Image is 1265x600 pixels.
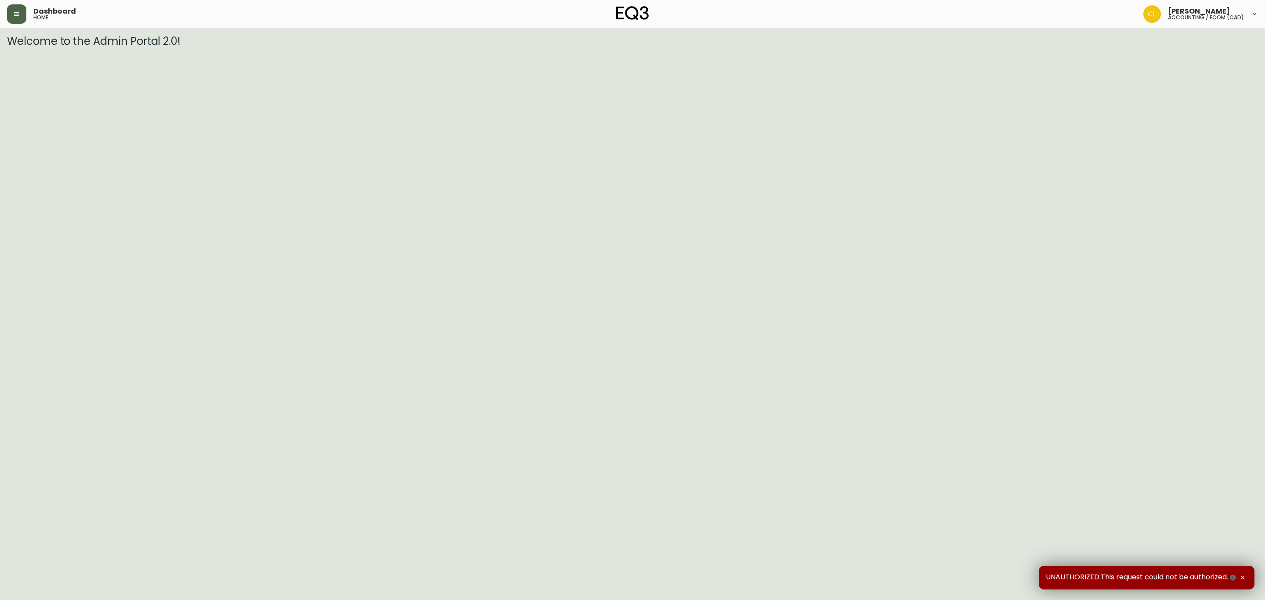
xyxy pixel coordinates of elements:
[616,6,649,20] img: logo
[1143,5,1161,23] img: c8a50d9e0e2261a29cae8bb82ebd33d8
[1046,573,1238,582] span: UNAUTHORIZED:This request could not be authorized.
[7,35,1258,47] h3: Welcome to the Admin Portal 2.0!
[1168,8,1230,15] span: [PERSON_NAME]
[33,15,48,20] h5: home
[33,8,76,15] span: Dashboard
[1168,15,1244,20] h5: accounting / ecom (cad)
